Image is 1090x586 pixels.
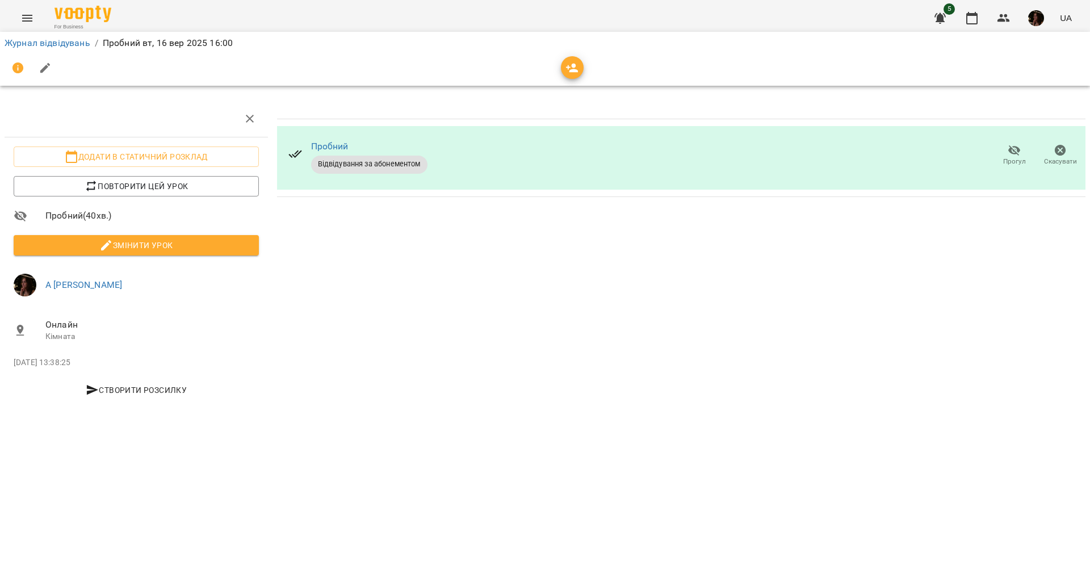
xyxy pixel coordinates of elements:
span: Повторити цей урок [23,179,250,193]
p: [DATE] 13:38:25 [14,357,259,369]
li: / [95,36,98,50]
a: Пробний [311,141,349,152]
button: Створити розсилку [14,380,259,400]
span: 5 [944,3,955,15]
p: Пробний вт, 16 вер 2025 16:00 [103,36,233,50]
span: Створити розсилку [18,383,254,397]
img: 1b79b5faa506ccfdadca416541874b02.jpg [1028,10,1044,26]
a: Журнал відвідувань [5,37,90,48]
span: Скасувати [1044,157,1077,166]
button: Скасувати [1037,140,1083,171]
button: Повторити цей урок [14,176,259,196]
button: UA [1055,7,1076,28]
p: Кімната [45,331,259,342]
img: 1b79b5faa506ccfdadca416541874b02.jpg [14,274,36,296]
span: Змінити урок [23,238,250,252]
a: А [PERSON_NAME] [45,279,122,290]
span: Відвідування за абонементом [311,159,427,169]
button: Menu [14,5,41,32]
nav: breadcrumb [5,36,1085,50]
button: Змінити урок [14,235,259,256]
span: UA [1060,12,1072,24]
span: Прогул [1003,157,1026,166]
img: Voopty Logo [54,6,111,22]
span: For Business [54,23,111,31]
button: Додати в статичний розклад [14,146,259,167]
span: Пробний ( 40 хв. ) [45,209,259,223]
button: Прогул [991,140,1037,171]
span: Онлайн [45,318,259,332]
span: Додати в статичний розклад [23,150,250,164]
